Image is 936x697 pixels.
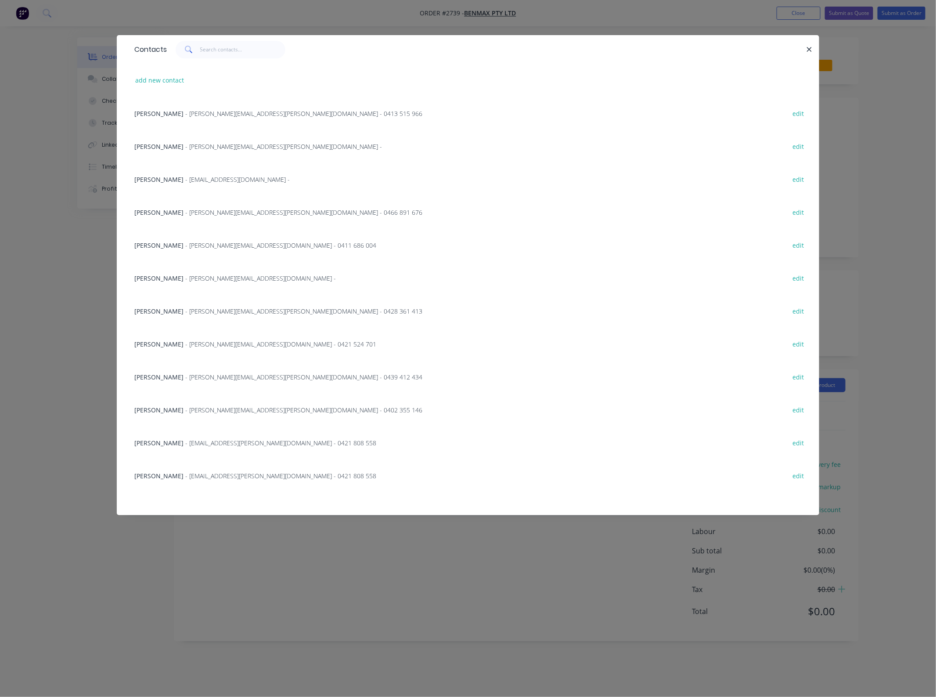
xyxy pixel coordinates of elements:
span: - [PERSON_NAME][EMAIL_ADDRESS][PERSON_NAME][DOMAIN_NAME] - 0428 361 413 [185,307,422,315]
span: - [PERSON_NAME][EMAIL_ADDRESS][PERSON_NAME][DOMAIN_NAME] - [185,142,382,151]
div: Contacts [130,36,167,64]
span: - [EMAIL_ADDRESS][DOMAIN_NAME] - [185,175,290,184]
span: [PERSON_NAME] [134,109,184,118]
span: [PERSON_NAME] [134,406,184,414]
button: edit [788,469,809,481]
span: [PERSON_NAME] [134,175,184,184]
button: edit [788,206,809,218]
span: - [PERSON_NAME][EMAIL_ADDRESS][PERSON_NAME][DOMAIN_NAME] - 0466 891 676 [185,208,422,217]
span: - [EMAIL_ADDRESS][PERSON_NAME][DOMAIN_NAME] - 0421 808 558 [185,439,376,447]
button: edit [788,140,809,152]
span: - [PERSON_NAME][EMAIL_ADDRESS][DOMAIN_NAME] - 0411 686 004 [185,241,376,249]
button: edit [788,437,809,448]
span: [PERSON_NAME] [134,208,184,217]
span: - [PERSON_NAME][EMAIL_ADDRESS][PERSON_NAME][DOMAIN_NAME] - 0413 515 966 [185,109,422,118]
span: [PERSON_NAME] [134,274,184,282]
span: - [PERSON_NAME][EMAIL_ADDRESS][DOMAIN_NAME] - [185,274,336,282]
span: [PERSON_NAME] [134,439,184,447]
button: edit [788,338,809,350]
button: edit [788,371,809,383]
button: add new contact [131,74,189,86]
button: edit [788,404,809,415]
input: Search contacts... [200,41,286,58]
button: edit [788,173,809,185]
span: - [PERSON_NAME][EMAIL_ADDRESS][PERSON_NAME][DOMAIN_NAME] - 0402 355 146 [185,406,422,414]
span: - [PERSON_NAME][EMAIL_ADDRESS][DOMAIN_NAME] - 0421 524 701 [185,340,376,348]
span: [PERSON_NAME] [134,307,184,315]
button: edit [788,272,809,284]
button: edit [788,107,809,119]
span: [PERSON_NAME] [134,142,184,151]
span: [PERSON_NAME] [134,472,184,480]
button: edit [788,239,809,251]
span: - [PERSON_NAME][EMAIL_ADDRESS][PERSON_NAME][DOMAIN_NAME] - 0439 412 434 [185,373,422,381]
span: [PERSON_NAME] [134,373,184,381]
button: edit [788,305,809,317]
span: [PERSON_NAME] [134,241,184,249]
span: - [EMAIL_ADDRESS][PERSON_NAME][DOMAIN_NAME] - 0421 808 558 [185,472,376,480]
span: [PERSON_NAME] [134,340,184,348]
